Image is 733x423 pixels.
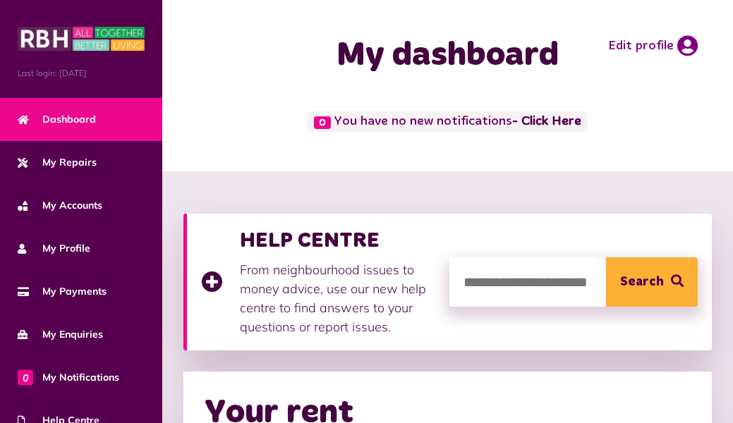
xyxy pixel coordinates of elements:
a: - Click Here [512,116,581,128]
span: You have no new notifications [308,111,588,132]
span: 0 [314,116,331,129]
span: My Notifications [18,370,119,385]
span: My Accounts [18,198,102,213]
span: My Enquiries [18,327,103,342]
img: MyRBH [18,25,145,53]
span: My Payments [18,284,107,299]
h1: My dashboard [229,35,667,76]
span: Dashboard [18,112,96,127]
span: 0 [18,369,33,385]
a: Edit profile [608,35,698,56]
span: Last login: [DATE] [18,67,145,80]
span: My Repairs [18,155,97,170]
p: From neighbourhood issues to money advice, use our new help centre to find answers to your questi... [240,260,435,336]
span: My Profile [18,241,90,256]
h3: HELP CENTRE [240,228,435,253]
span: Search [620,257,664,307]
button: Search [606,257,698,307]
